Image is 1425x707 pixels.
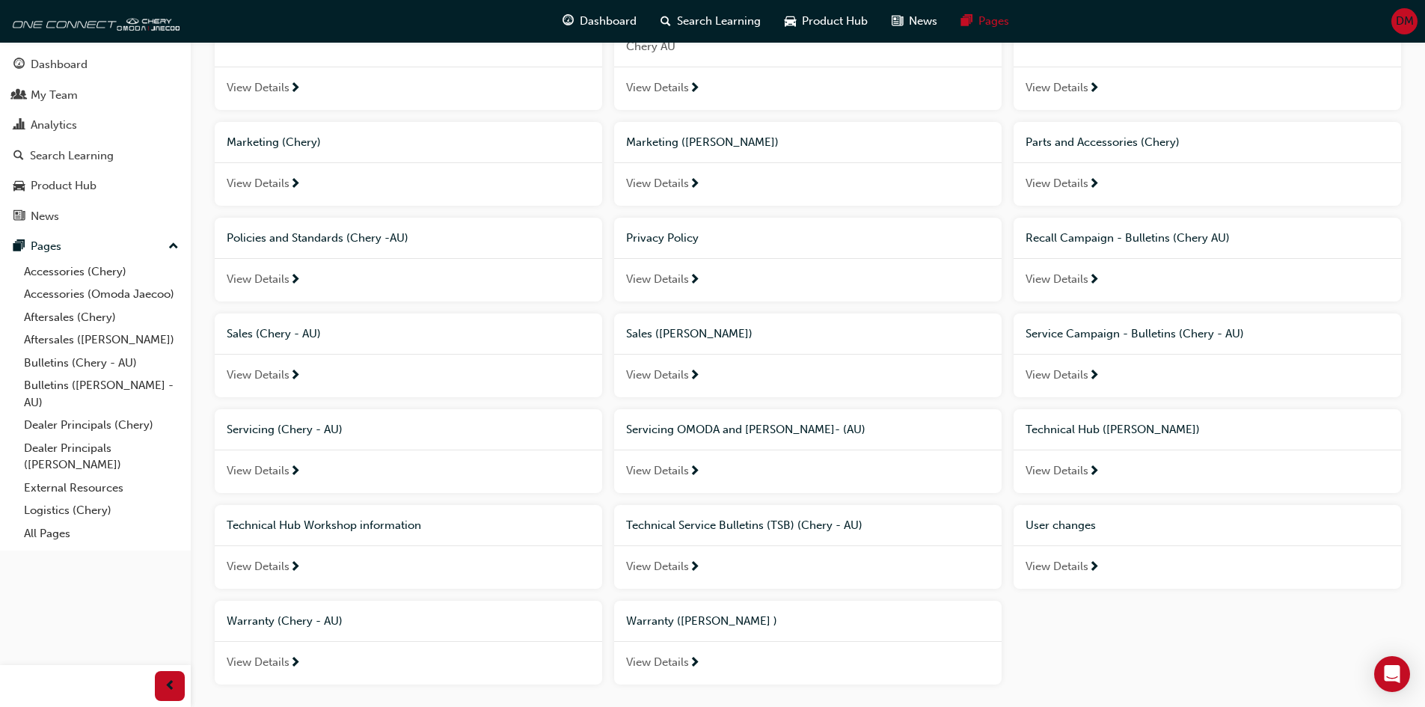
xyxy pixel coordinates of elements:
[551,6,649,37] a: guage-iconDashboard
[626,558,689,575] span: View Details
[802,13,868,30] span: Product Hub
[289,370,301,383] span: next-icon
[689,178,700,192] span: next-icon
[289,657,301,670] span: next-icon
[909,13,937,30] span: News
[1026,271,1088,288] span: View Details
[1026,518,1096,532] span: User changes
[6,172,185,200] a: Product Hub
[1014,313,1401,397] a: Service Campaign - Bulletins (Chery - AU)View Details
[1026,175,1088,192] span: View Details
[289,178,301,192] span: next-icon
[7,6,180,36] img: oneconnect
[18,414,185,437] a: Dealer Principals (Chery)
[227,423,343,436] span: Servicing (Chery - AU)
[1088,274,1100,287] span: next-icon
[215,122,602,206] a: Marketing (Chery)View Details
[227,135,321,149] span: Marketing (Chery)
[626,38,990,55] span: Chery AU
[13,240,25,254] span: pages-icon
[289,561,301,575] span: next-icon
[689,657,700,670] span: next-icon
[978,13,1009,30] span: Pages
[1026,423,1200,436] span: Technical Hub ([PERSON_NAME])
[227,79,289,97] span: View Details
[227,175,289,192] span: View Details
[626,654,689,671] span: View Details
[1026,327,1244,340] span: Service Campaign - Bulletins (Chery - AU)
[880,6,949,37] a: news-iconNews
[689,82,700,96] span: next-icon
[30,147,114,165] div: Search Learning
[689,465,700,479] span: next-icon
[31,56,88,73] div: Dashboard
[626,175,689,192] span: View Details
[215,601,602,685] a: Warranty (Chery - AU)View Details
[1026,135,1180,149] span: Parts and Accessories (Chery)
[18,437,185,477] a: Dealer Principals ([PERSON_NAME])
[18,352,185,375] a: Bulletins (Chery - AU)
[215,505,602,589] a: Technical Hub Workshop informationView Details
[1026,558,1088,575] span: View Details
[6,111,185,139] a: Analytics
[563,12,574,31] span: guage-icon
[31,117,77,134] div: Analytics
[18,328,185,352] a: Aftersales ([PERSON_NAME])
[1374,656,1410,692] div: Open Intercom Messenger
[6,51,185,79] a: Dashboard
[961,12,972,31] span: pages-icon
[215,218,602,302] a: Policies and Standards (Chery -AU)View Details
[1391,8,1418,34] button: DM
[1088,178,1100,192] span: next-icon
[18,260,185,284] a: Accessories (Chery)
[289,274,301,287] span: next-icon
[1026,367,1088,384] span: View Details
[13,180,25,193] span: car-icon
[31,177,96,195] div: Product Hub
[614,409,1002,493] a: Servicing OMODA and [PERSON_NAME]- (AU)View Details
[1088,561,1100,575] span: next-icon
[168,237,179,257] span: up-icon
[215,409,602,493] a: Servicing (Chery - AU)View Details
[580,13,637,30] span: Dashboard
[227,518,421,532] span: Technical Hub Workshop information
[18,374,185,414] a: Bulletins ([PERSON_NAME] - AU)
[1014,505,1401,589] a: User changesView Details
[614,9,1002,110] a: Fluid SpecificationsChery AUView Details
[1026,231,1230,245] span: Recall Campaign - Bulletins (Chery AU)
[626,135,779,149] span: Marketing ([PERSON_NAME])
[689,274,700,287] span: next-icon
[18,306,185,329] a: Aftersales (Chery)
[626,614,777,628] span: Warranty ([PERSON_NAME] )
[18,283,185,306] a: Accessories (Omoda Jaecoo)
[6,203,185,230] a: News
[289,465,301,479] span: next-icon
[626,423,865,436] span: Servicing OMODA and [PERSON_NAME]- (AU)
[614,313,1002,397] a: Sales ([PERSON_NAME])View Details
[626,231,699,245] span: Privacy Policy
[677,13,761,30] span: Search Learning
[13,210,25,224] span: news-icon
[227,367,289,384] span: View Details
[227,558,289,575] span: View Details
[614,505,1002,589] a: Technical Service Bulletins (TSB) (Chery - AU)View Details
[1088,465,1100,479] span: next-icon
[165,677,176,696] span: prev-icon
[1014,409,1401,493] a: Technical Hub ([PERSON_NAME])View Details
[31,238,61,255] div: Pages
[227,654,289,671] span: View Details
[18,499,185,522] a: Logistics (Chery)
[614,601,1002,685] a: Warranty ([PERSON_NAME] )View Details
[227,271,289,288] span: View Details
[1014,218,1401,302] a: Recall Campaign - Bulletins (Chery AU)View Details
[13,58,25,72] span: guage-icon
[773,6,880,37] a: car-iconProduct Hub
[6,82,185,109] a: My Team
[649,6,773,37] a: search-iconSearch Learning
[1026,79,1088,97] span: View Details
[227,327,321,340] span: Sales (Chery - AU)
[227,231,408,245] span: Policies and Standards (Chery -AU)
[289,82,301,96] span: next-icon
[1014,9,1401,110] a: Logistics (Chery)View Details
